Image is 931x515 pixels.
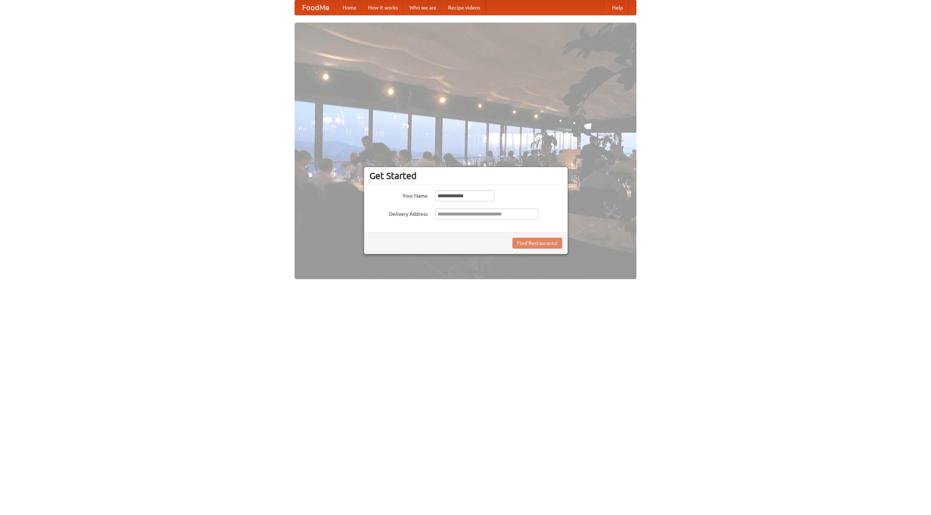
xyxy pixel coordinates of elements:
a: Help [606,0,629,15]
a: Who we are [404,0,442,15]
a: FoodMe [295,0,337,15]
a: Recipe videos [442,0,486,15]
a: How it works [362,0,404,15]
button: Find Restaurants! [512,238,562,249]
label: Your Name [369,190,428,199]
label: Delivery Address [369,209,428,218]
h3: Get Started [369,170,562,181]
a: Home [337,0,362,15]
